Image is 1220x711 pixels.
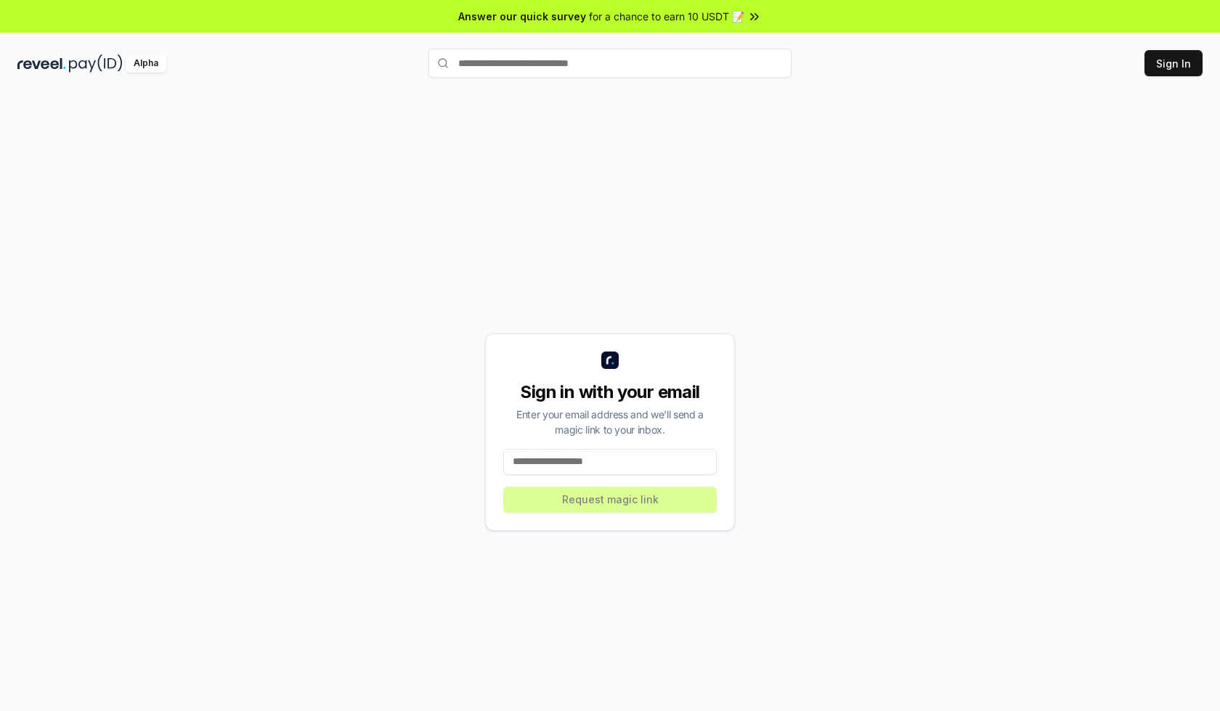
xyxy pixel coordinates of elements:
[601,352,619,369] img: logo_small
[17,54,66,73] img: reveel_dark
[503,407,717,437] div: Enter your email address and we’ll send a magic link to your inbox.
[589,9,744,24] span: for a chance to earn 10 USDT 📝
[126,54,166,73] div: Alpha
[1144,50,1203,76] button: Sign In
[503,381,717,404] div: Sign in with your email
[458,9,586,24] span: Answer our quick survey
[69,54,123,73] img: pay_id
